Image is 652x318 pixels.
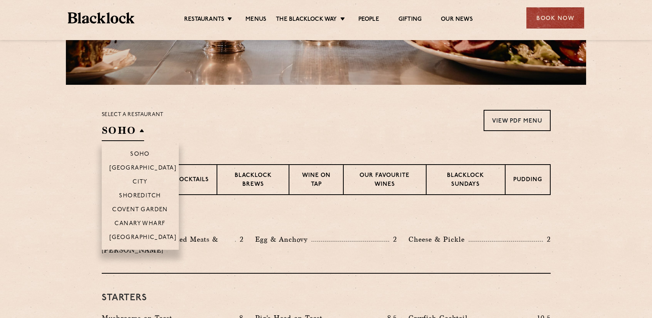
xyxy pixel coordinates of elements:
p: [GEOGRAPHIC_DATA] [109,234,177,242]
p: Cocktails [175,176,209,185]
a: People [358,16,379,24]
p: Pudding [513,176,542,185]
p: Blacklock Brews [225,172,281,190]
h3: Pre Chop Bites [102,214,551,224]
p: City [133,179,148,187]
img: BL_Textured_Logo-footer-cropped.svg [68,12,134,24]
p: Soho [130,151,150,159]
p: Cheese & Pickle [408,234,469,245]
p: 2 [543,234,551,244]
h3: Starters [102,293,551,303]
a: Our News [441,16,473,24]
p: [GEOGRAPHIC_DATA] [109,165,177,173]
a: The Blacklock Way [276,16,337,24]
p: Canary Wharf [114,220,165,228]
p: Blacklock Sundays [434,172,497,190]
p: Shoreditch [119,193,161,200]
a: Restaurants [184,16,224,24]
p: Egg & Anchovy [255,234,311,245]
a: View PDF Menu [484,110,551,131]
p: Wine on Tap [297,172,335,190]
p: Covent Garden [112,207,168,214]
p: 2 [389,234,397,244]
a: Gifting [398,16,422,24]
div: Book Now [526,7,584,29]
p: Select a restaurant [102,110,164,120]
p: 2 [236,234,244,244]
a: Menus [245,16,266,24]
h2: SOHO [102,124,144,141]
p: Our favourite wines [351,172,418,190]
